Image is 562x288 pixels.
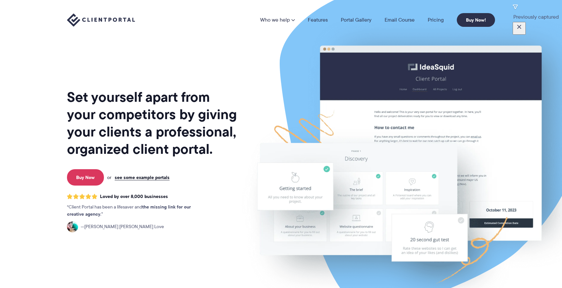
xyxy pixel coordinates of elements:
a: see some example portals [115,174,170,180]
strong: the missing link for our creative agency [67,203,191,218]
a: Pricing [428,17,444,23]
span: or [107,174,111,180]
a: Who we help [260,17,295,23]
span: [PERSON_NAME] [PERSON_NAME] Love [81,223,164,230]
a: Portal Gallery [341,17,372,23]
h1: Set yourself apart from your competitors by giving your clients a professional, organized client ... [67,88,238,158]
span: Loved by over 8,000 businesses [100,194,168,199]
a: Buy Now! [457,13,495,27]
p: Client Portal has been a lifesaver and . [67,204,204,218]
a: Features [308,17,328,23]
a: Email Course [385,17,415,23]
a: Buy Now [67,169,104,186]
